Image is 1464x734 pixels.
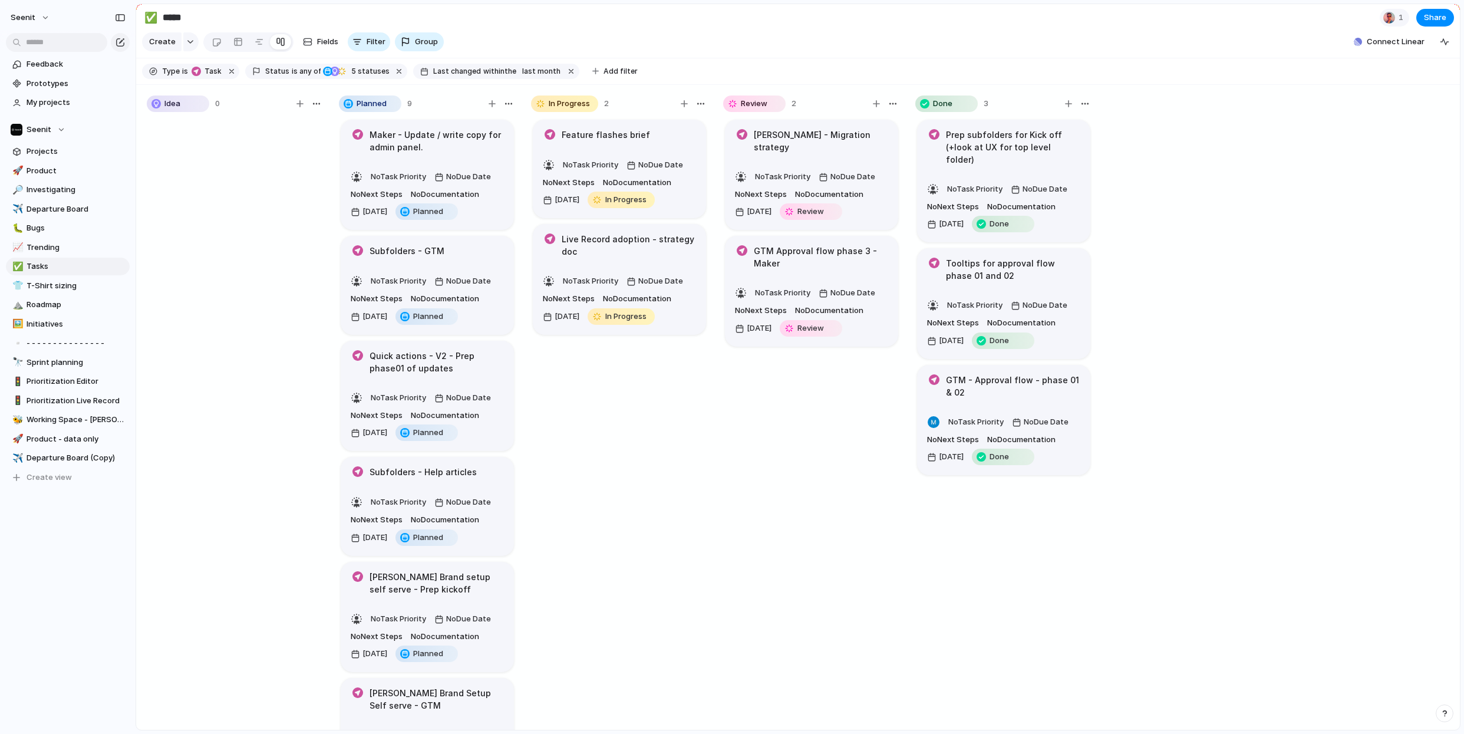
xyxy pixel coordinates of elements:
[357,98,387,110] span: Planned
[725,236,898,347] div: GTM Approval flow phase 3 - MakerNoTask PriorityNoDue DateNoNext StepsNoDocumentation[DATE]Review
[11,203,22,215] button: ✈️
[27,376,126,387] span: Prioritization Editor
[341,457,514,556] div: Subfolders - Help articlesNoTask PriorityNoDue DateNoNext StepsNoDocumentation[DATE]Planned
[292,66,298,77] span: is
[11,357,22,368] button: 🔭
[27,58,126,70] span: Feedback
[939,218,964,230] span: [DATE]
[415,36,438,48] span: Group
[533,224,706,335] div: Live Record adoption - strategy docNoTask PriorityNoDue DateNoNext StepsNoDocumentation[DATE]In P...
[27,395,126,407] span: Prioritization Live Record
[560,272,621,291] button: NoTask Priority
[939,335,964,347] span: [DATE]
[431,610,494,628] button: NoDue Date
[927,434,979,446] span: No Next Steps
[182,66,188,77] span: is
[370,129,504,153] h1: Maker - Update / write copy for admin panel.
[6,239,130,256] div: 📈Trending
[11,165,22,177] button: 🚀
[585,307,658,326] button: In Progress
[6,430,130,448] a: 🚀Product - data only
[555,311,579,322] span: [DATE]
[747,322,771,334] span: [DATE]
[368,493,429,512] button: NoTask Priority
[12,394,21,407] div: 🚦
[1024,416,1069,428] span: No Due Date
[189,65,224,78] button: Task
[27,299,126,311] span: Roadmap
[27,78,126,90] span: Prototypes
[816,284,878,302] button: NoDue Date
[371,276,426,285] span: No Task Priority
[180,65,190,78] button: is
[1008,296,1070,315] button: NoDue Date
[6,354,130,371] div: 🔭Sprint planning
[431,167,494,186] button: NoDue Date
[431,493,494,512] button: NoDue Date
[1367,36,1425,48] span: Connect Linear
[341,236,514,335] div: Subfolders - GTMNoTask PriorityNoDue DateNoNext StepsNoDocumentation[DATE]Planned
[11,299,22,311] button: ⛰️
[741,98,767,110] span: Review
[11,433,22,445] button: 🚀
[348,644,390,663] button: [DATE]
[12,317,21,331] div: 🖼️
[927,201,979,213] span: No Next Steps
[367,36,385,48] span: Filter
[969,447,1037,466] button: Done
[522,66,560,77] span: last month
[393,307,461,326] button: Planned
[6,469,130,486] button: Create view
[517,65,564,78] button: last month
[755,288,810,297] span: No Task Priority
[144,9,157,25] div: ✅
[927,317,979,329] span: No Next Steps
[990,335,1009,347] span: Done
[1424,12,1446,24] span: Share
[747,206,771,218] span: [DATE]
[11,12,35,24] span: Seenit
[6,296,130,314] div: ⛰️Roadmap
[946,257,1080,282] h1: Tooltips for approval flow phase 01 and 02
[624,272,686,291] button: NoDue Date
[5,8,56,27] button: Seenit
[341,120,514,231] div: Maker - Update / write copy for admin panel.NoTask PriorityNoDue DateNoNext StepsNoDocumentation[...
[6,94,130,111] a: My projects
[585,63,645,80] button: Add filter
[725,120,898,231] div: [PERSON_NAME] - Migration strategyNoTask PriorityNoDue DateNoNext StepsNoDocumentation[DATE]Review
[27,433,126,445] span: Product - data only
[413,532,443,544] span: Planned
[585,190,658,209] button: In Progress
[27,452,126,464] span: Departure Board (Copy)
[362,311,387,322] span: [DATE]
[351,410,403,422] span: No Next Steps
[27,280,126,292] span: T-Shirt sizing
[11,414,22,426] button: 🐝
[348,423,390,442] button: [DATE]
[1416,9,1454,27] button: Share
[944,180,1005,199] button: NoTask Priority
[924,331,967,350] button: [DATE]
[11,261,22,272] button: ✅
[605,194,647,206] span: In Progress
[27,318,126,330] span: Initiatives
[946,129,1080,166] h1: Prep subfolders for Kick off (+look at UX for top level folder)
[12,413,21,427] div: 🐝
[341,562,514,673] div: [PERSON_NAME] Brand setup self serve - Prep kickoffNoTask PriorityNoDue DateNoNext StepsNoDocumen...
[413,427,443,439] span: Planned
[777,319,845,338] button: Review
[6,277,130,295] a: 👕T-Shirt sizing
[6,373,130,390] a: 🚦Prioritization Editor
[563,276,618,285] span: No Task Priority
[27,242,126,254] span: Trending
[12,432,21,446] div: 🚀
[362,427,387,439] span: [DATE]
[27,337,126,349] span: - - - - - - - - - - - - - - -
[12,260,21,274] div: ✅
[351,293,403,305] span: No Next Steps
[362,532,387,544] span: [DATE]
[987,317,1056,329] span: No Documentation
[732,319,774,338] button: [DATE]
[917,248,1090,359] div: Tooltips for approval flow phase 01 and 02NoTask PriorityNoDue DateNoNext StepsNoDocumentation[DA...
[797,322,824,334] span: Review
